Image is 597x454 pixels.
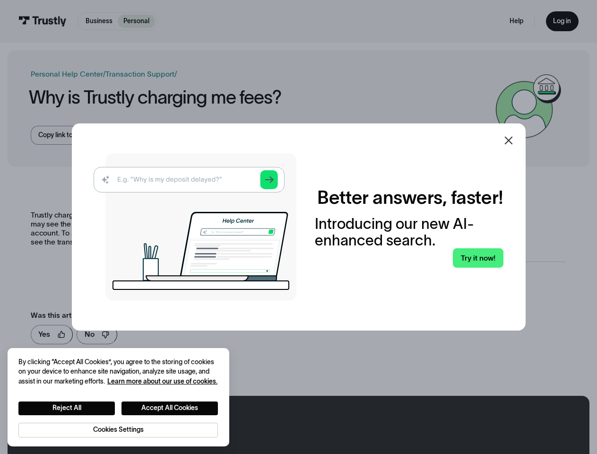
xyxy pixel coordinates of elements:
div: Privacy [18,358,218,437]
div: Cookie banner [8,348,229,446]
div: Introducing our new AI-enhanced search. [315,216,503,248]
h2: Better answers, faster! [317,186,503,209]
button: Cookies Settings [18,423,218,437]
a: Try it now! [453,248,503,268]
div: By clicking “Accept All Cookies”, you agree to the storing of cookies on your device to enhance s... [18,358,218,387]
button: Accept All Cookies [121,402,218,415]
a: More information about your privacy, opens in a new tab [107,378,217,385]
button: Reject All [18,402,115,415]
